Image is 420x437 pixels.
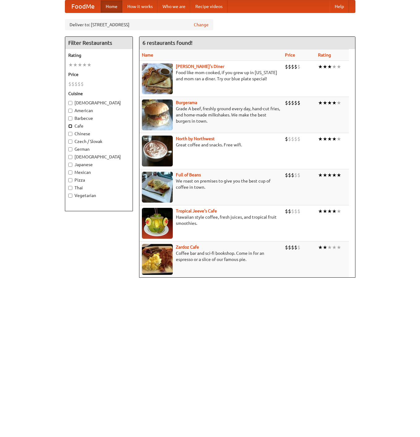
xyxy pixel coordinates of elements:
[318,172,323,179] li: ★
[68,124,72,128] input: Cafe
[65,37,133,49] h4: Filter Restaurants
[142,244,173,275] img: zardoz.jpg
[285,208,288,215] li: $
[297,99,300,106] li: $
[142,40,193,46] ng-pluralize: 6 restaurants found!
[68,163,72,167] input: Japanese
[327,63,332,70] li: ★
[294,63,297,70] li: $
[332,208,337,215] li: ★
[294,244,297,251] li: $
[323,172,327,179] li: ★
[68,147,72,151] input: German
[337,99,341,106] li: ★
[318,53,331,57] a: Rating
[68,52,129,58] h5: Rating
[323,99,327,106] li: ★
[68,185,129,191] label: Thai
[318,99,323,106] li: ★
[294,208,297,215] li: $
[68,154,129,160] label: [DEMOGRAPHIC_DATA]
[288,99,291,106] li: $
[327,172,332,179] li: ★
[68,123,129,129] label: Cafe
[323,208,327,215] li: ★
[176,208,217,213] a: Tropical Jeeve's Cafe
[288,172,291,179] li: $
[68,61,73,68] li: ★
[68,186,72,190] input: Thai
[332,244,337,251] li: ★
[158,0,190,13] a: Who we are
[318,244,323,251] li: ★
[73,61,78,68] li: ★
[337,172,341,179] li: ★
[285,136,288,142] li: $
[176,245,199,250] b: Zardoz Cafe
[332,136,337,142] li: ★
[285,99,288,106] li: $
[327,136,332,142] li: ★
[142,208,173,239] img: jeeves.jpg
[68,178,72,182] input: Pizza
[176,64,224,69] a: [PERSON_NAME]'s Diner
[291,208,294,215] li: $
[68,155,72,159] input: [DEMOGRAPHIC_DATA]
[68,169,129,175] label: Mexican
[297,244,300,251] li: $
[68,115,129,121] label: Barbecue
[68,132,72,136] input: Chinese
[68,192,129,199] label: Vegetarian
[297,63,300,70] li: $
[194,22,209,28] a: Change
[176,172,201,177] a: Full of Beans
[337,244,341,251] li: ★
[323,136,327,142] li: ★
[291,63,294,70] li: $
[78,61,82,68] li: ★
[332,172,337,179] li: ★
[337,208,341,215] li: ★
[176,136,215,141] a: North by Northwest
[327,99,332,106] li: ★
[285,63,288,70] li: $
[68,81,71,87] li: $
[68,131,129,137] label: Chinese
[142,69,280,82] p: Food like mom cooked, if you grew up in [US_STATE] and mom ran a diner. Try our blue plate special!
[71,81,74,87] li: $
[142,99,173,130] img: burgerama.jpg
[142,250,280,263] p: Coffee bar and sci-fi bookshop. Come in for an espresso or a slice of our famous pie.
[87,61,91,68] li: ★
[142,106,280,124] p: Grade A beef, freshly ground every day, hand-cut fries, and home-made milkshakes. We make the bes...
[68,140,72,144] input: Czech / Slovak
[82,61,87,68] li: ★
[65,19,213,30] div: Deliver to: [STREET_ADDRESS]
[142,214,280,226] p: Hawaiian style coffee, fresh juices, and tropical fruit smoothies.
[142,172,173,203] img: beans.jpg
[337,136,341,142] li: ★
[337,63,341,70] li: ★
[68,109,72,113] input: American
[81,81,84,87] li: $
[68,71,129,78] h5: Price
[68,90,129,97] h5: Cuisine
[122,0,158,13] a: How it works
[68,162,129,168] label: Japanese
[291,172,294,179] li: $
[68,177,129,183] label: Pizza
[291,136,294,142] li: $
[142,63,173,94] img: sallys.jpg
[68,146,129,152] label: German
[142,136,173,166] img: north.jpg
[65,0,101,13] a: FoodMe
[291,99,294,106] li: $
[294,136,297,142] li: $
[323,63,327,70] li: ★
[285,244,288,251] li: $
[176,100,197,105] a: Burgerama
